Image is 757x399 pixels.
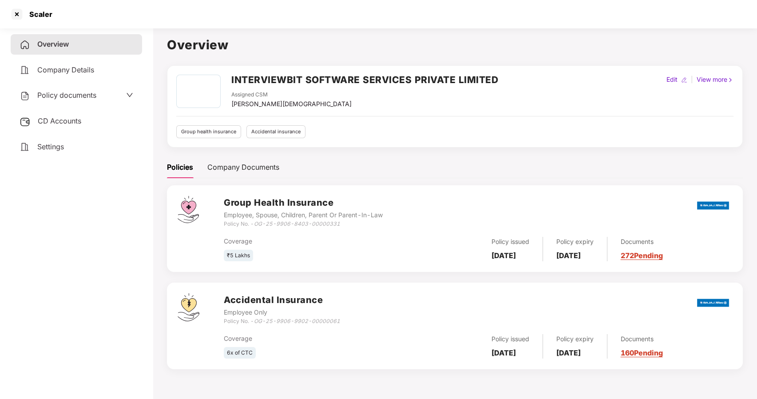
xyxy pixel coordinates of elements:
[254,318,340,324] i: OG-25-9906-9902-00000061
[695,75,735,84] div: View more
[38,116,81,125] span: CD Accounts
[37,40,69,48] span: Overview
[697,196,729,215] img: bajaj.png
[178,293,199,321] img: svg+xml;base64,PHN2ZyB4bWxucz0iaHR0cDovL3d3dy53My5vcmcvMjAwMC9zdmciIHdpZHRoPSI0OS4zMjEiIGhlaWdodD...
[24,10,52,19] div: Scaler
[224,210,383,220] div: Employee, Spouse, Children, Parent Or Parent-In-Law
[20,116,31,127] img: svg+xml;base64,PHN2ZyB3aWR0aD0iMjUiIGhlaWdodD0iMjQiIHZpZXdCb3g9IjAgMCAyNSAyNCIgZmlsbD0ibm9uZSIgeG...
[556,334,594,344] div: Policy expiry
[556,251,581,260] b: [DATE]
[167,162,193,173] div: Policies
[224,293,340,307] h3: Accidental Insurance
[231,91,352,99] div: Assigned CSM
[621,334,663,344] div: Documents
[246,125,305,138] div: Accidental insurance
[224,236,393,246] div: Coverage
[176,125,241,138] div: Group health insurance
[224,334,393,343] div: Coverage
[556,237,594,247] div: Policy expiry
[178,196,199,223] img: svg+xml;base64,PHN2ZyB4bWxucz0iaHR0cDovL3d3dy53My5vcmcvMjAwMC9zdmciIHdpZHRoPSI0Ny43MTQiIGhlaWdodD...
[207,162,279,173] div: Company Documents
[224,250,253,262] div: ₹5 Lakhs
[231,72,498,87] h2: INTERVIEWBIT SOFTWARE SERVICES PRIVATE LIMITED
[224,317,340,326] div: Policy No. -
[621,348,663,357] a: 160 Pending
[727,77,733,83] img: rightIcon
[20,142,30,152] img: svg+xml;base64,PHN2ZyB4bWxucz0iaHR0cDovL3d3dy53My5vcmcvMjAwMC9zdmciIHdpZHRoPSIyNCIgaGVpZ2h0PSIyNC...
[697,293,729,313] img: bajaj.png
[556,348,581,357] b: [DATE]
[20,40,30,50] img: svg+xml;base64,PHN2ZyB4bWxucz0iaHR0cDovL3d3dy53My5vcmcvMjAwMC9zdmciIHdpZHRoPSIyNCIgaGVpZ2h0PSIyNC...
[621,251,663,260] a: 272 Pending
[254,220,340,227] i: OG-25-9906-8403-00000331
[491,334,529,344] div: Policy issued
[20,91,30,101] img: svg+xml;base64,PHN2ZyB4bWxucz0iaHR0cDovL3d3dy53My5vcmcvMjAwMC9zdmciIHdpZHRoPSIyNCIgaGVpZ2h0PSIyNC...
[491,237,529,247] div: Policy issued
[126,92,133,99] span: down
[491,251,516,260] b: [DATE]
[224,347,256,359] div: 6x of CTC
[224,307,340,317] div: Employee Only
[37,91,96,100] span: Policy documents
[167,35,743,55] h1: Overview
[231,99,352,109] div: [PERSON_NAME][DEMOGRAPHIC_DATA]
[621,237,663,247] div: Documents
[224,220,383,228] div: Policy No. -
[689,75,695,84] div: |
[37,65,94,74] span: Company Details
[491,348,516,357] b: [DATE]
[681,77,687,83] img: editIcon
[224,196,383,210] h3: Group Health Insurance
[37,142,64,151] span: Settings
[20,65,30,76] img: svg+xml;base64,PHN2ZyB4bWxucz0iaHR0cDovL3d3dy53My5vcmcvMjAwMC9zdmciIHdpZHRoPSIyNCIgaGVpZ2h0PSIyNC...
[665,75,679,84] div: Edit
